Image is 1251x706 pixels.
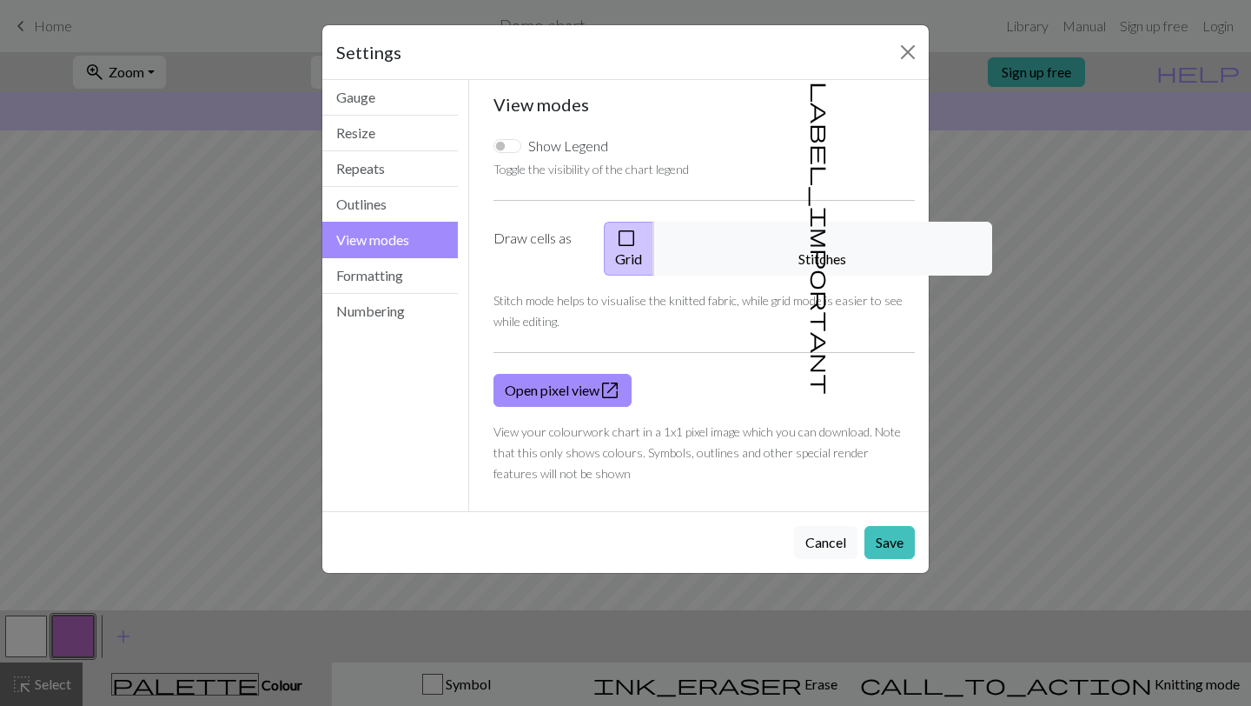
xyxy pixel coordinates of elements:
a: Open pixel view [493,374,632,407]
span: label_important [809,82,833,395]
small: View your colourwork chart in a 1x1 pixel image which you can download. Note that this only shows... [493,424,901,481]
button: Resize [322,116,458,151]
button: Numbering [322,294,458,329]
button: Gauge [322,80,458,116]
span: open_in_new [599,378,620,403]
button: Repeats [322,151,458,187]
button: Formatting [322,258,458,294]
button: Cancel [794,526,857,559]
h5: Settings [336,39,401,65]
small: Stitch mode helps to visualise the knitted fabric, while grid mode is easier to see while editing. [493,293,903,329]
label: Show Legend [528,136,608,157]
button: Grid [604,222,654,276]
label: Draw cells as [483,222,593,276]
button: Close [894,38,922,66]
button: Stitches [653,222,992,276]
span: check_box_outline_blank [616,226,637,250]
button: View modes [322,222,458,258]
small: Toggle the visibility of the chart legend [493,162,689,176]
h5: View modes [493,94,916,115]
button: Outlines [322,187,458,223]
button: Save [864,526,915,559]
